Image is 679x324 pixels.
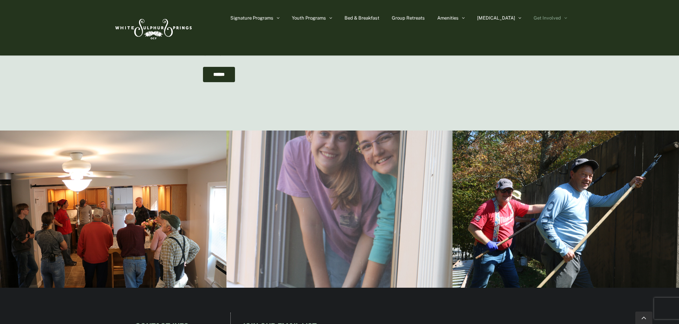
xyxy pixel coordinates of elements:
[392,16,425,20] span: Group Retreats
[344,16,379,20] span: Bed & Breakfast
[477,16,515,20] span: [MEDICAL_DATA]
[112,11,194,44] img: White Sulphur Springs Logo
[437,16,459,20] span: Amenities
[230,16,273,20] span: Signature Programs
[534,16,561,20] span: Get Involved
[292,16,326,20] span: Youth Programs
